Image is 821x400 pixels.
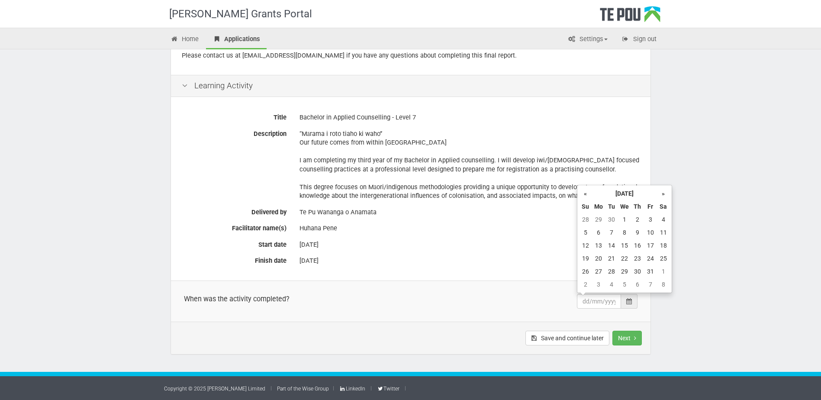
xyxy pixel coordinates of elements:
[618,239,631,252] td: 15
[164,386,265,392] a: Copyright © 2025 [PERSON_NAME] Limited
[644,226,657,239] td: 10
[175,237,293,249] label: Start date
[631,226,644,239] td: 9
[605,252,618,265] td: 21
[600,6,660,28] div: Te Pou Logo
[525,331,609,345] button: Save and continue later
[579,226,592,239] td: 5
[644,265,657,278] td: 31
[592,226,605,239] td: 6
[579,278,592,291] td: 2
[299,253,640,268] div: [DATE]
[605,278,618,291] td: 4
[657,213,670,226] td: 4
[171,75,650,97] div: Learning Activity
[631,239,644,252] td: 16
[605,265,618,278] td: 28
[592,239,605,252] td: 13
[592,200,605,213] th: Mo
[579,265,592,278] td: 26
[299,221,640,236] div: Huhana Pene
[618,200,631,213] th: We
[618,226,631,239] td: 8
[631,213,644,226] td: 2
[631,278,644,291] td: 6
[377,386,399,392] a: Twitter
[164,30,206,49] a: Home
[182,51,640,60] p: Please contact us at [EMAIL_ADDRESS][DOMAIN_NAME] if you have any questions about completing this...
[657,239,670,252] td: 18
[644,239,657,252] td: 17
[644,252,657,265] td: 24
[657,187,670,200] th: »
[579,200,592,213] th: Su
[339,386,365,392] a: LinkedIn
[657,278,670,291] td: 8
[631,265,644,278] td: 30
[592,252,605,265] td: 20
[605,226,618,239] td: 7
[612,331,642,345] button: Next step
[615,30,663,49] a: Sign out
[299,126,640,203] div: “Mārama i roto tiaho ki waho” Our future comes from within [GEOGRAPHIC_DATA] I am completing my t...
[592,278,605,291] td: 3
[644,200,657,213] th: Fr
[299,205,640,220] div: Te Pu Wananga o Anamata
[577,294,621,309] input: dd/mm/yyyy
[175,126,293,139] label: Description
[644,213,657,226] td: 3
[277,386,329,392] a: Part of the Wise Group
[644,278,657,291] td: 7
[605,239,618,252] td: 14
[605,200,618,213] th: Tu
[184,294,551,304] div: When was the activity completed?
[561,30,614,49] a: Settings
[657,200,670,213] th: Sa
[592,265,605,278] td: 27
[175,221,293,233] label: Facilitator name(s)
[175,110,293,122] label: Title
[579,239,592,252] td: 12
[299,110,640,125] div: Bachelor in Applied Counselling - Level 7
[605,213,618,226] td: 30
[592,187,657,200] th: [DATE]
[579,252,592,265] td: 19
[175,205,293,217] label: Delivered by
[657,226,670,239] td: 11
[618,252,631,265] td: 22
[299,237,640,252] div: [DATE]
[657,252,670,265] td: 25
[631,200,644,213] th: Th
[206,30,267,49] a: Applications
[175,253,293,265] label: Finish date
[579,213,592,226] td: 28
[618,265,631,278] td: 29
[618,278,631,291] td: 5
[657,265,670,278] td: 1
[592,213,605,226] td: 29
[579,187,592,200] th: «
[631,252,644,265] td: 23
[618,213,631,226] td: 1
